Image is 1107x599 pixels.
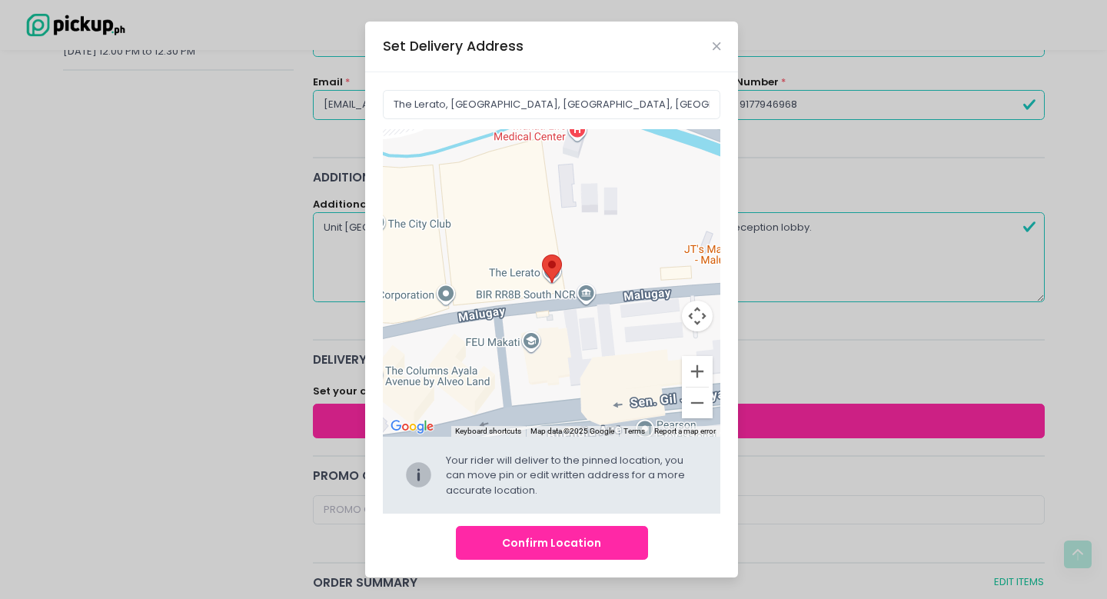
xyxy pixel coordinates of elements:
[682,301,713,331] button: Map camera controls
[713,42,720,50] button: Close
[623,427,645,435] a: Terms (opens in new tab)
[383,90,721,119] input: Delivery Address
[446,453,700,498] div: Your rider will deliver to the pinned location, you can move pin or edit written address for a mo...
[455,426,521,437] button: Keyboard shortcuts
[456,526,648,561] button: Confirm Location
[387,417,437,437] a: Open this area in Google Maps (opens a new window)
[682,356,713,387] button: Zoom in
[530,427,614,435] span: Map data ©2025 Google
[654,427,716,435] a: Report a map error
[682,388,713,418] button: Zoom out
[383,36,524,56] div: Set Delivery Address
[387,417,437,437] img: Google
